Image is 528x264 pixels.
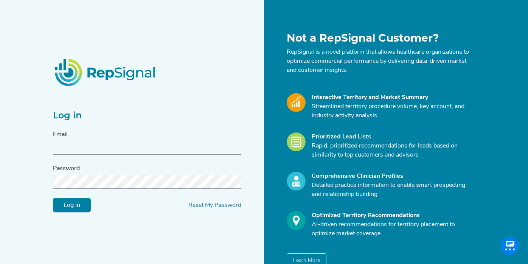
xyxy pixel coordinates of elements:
[53,198,91,213] input: Log in
[312,93,471,102] div: Interactive Territory and Market Summary
[312,132,471,141] div: Prioritized Lead Lists
[53,164,80,173] label: Password
[287,211,306,230] img: Optimize_Icon.261f85db.svg
[188,202,241,208] a: Reset My Password
[287,132,306,151] img: Leads_Icon.28e8c528.svg
[287,172,306,191] img: Profile_Icon.739e2aba.svg
[312,211,471,220] div: Optimized Territory Recommendations
[53,110,241,121] h2: Log in
[53,130,68,139] label: Email
[287,32,471,45] h1: Not a RepSignal Customer?
[312,141,471,160] p: Rapid, prioritized recommendations for leads based on similarity to top customers and advisors
[312,181,471,199] p: Detailed practice information to enable smart prospecting and relationship building
[312,220,471,238] p: AI-driven recommendations for territory placement to optimize market coverage
[312,102,471,120] p: Streamlined territory procedure volume, key account, and industry activity analysis
[312,172,471,181] div: Comprehensive Clinician Profiles
[287,48,471,75] p: RepSignal is a novel platform that allows healthcare organizations to optimize commercial perform...
[45,50,166,95] img: RepSignalLogo.20539ed3.png
[287,93,306,112] img: Market_Icon.a700a4ad.svg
